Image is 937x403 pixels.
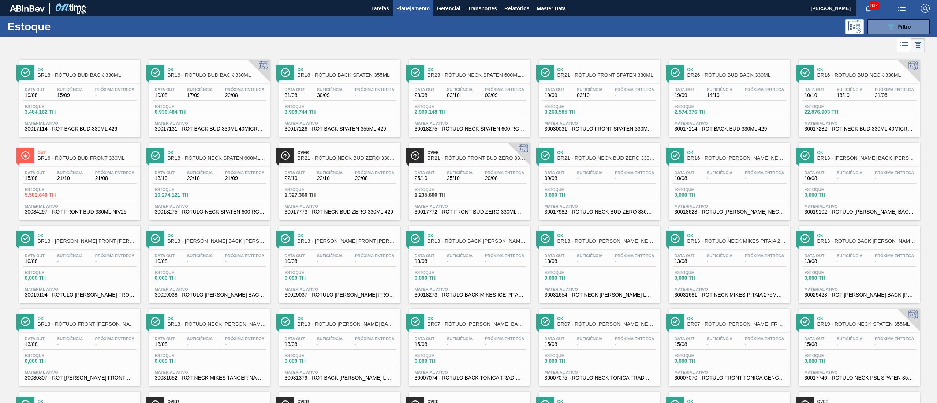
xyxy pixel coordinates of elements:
button: Notificações [856,3,880,14]
span: Data out [25,253,45,258]
span: Próxima Entrega [615,253,654,258]
span: Suficiência [57,170,83,175]
span: Suficiência [577,170,602,175]
span: Suficiência [577,253,602,258]
span: Próxima Entrega [95,170,135,175]
span: 19/08 [155,93,175,98]
span: 21/09 [225,176,265,181]
span: Data out [545,253,565,258]
span: BR18 - RÓTULO BUD BACK 330ML [38,72,137,78]
span: 10/10 [805,93,825,98]
img: Ícone [281,151,290,160]
span: 1.235,600 TH [415,192,466,198]
span: 30019102 - ROTULO BOPP BACK MHL COLOMBIA 275ML [805,209,914,215]
span: Estoque [675,187,726,192]
a: ÍconeOkBR13 - RÓTULO BACK [PERSON_NAME] 275MLData out13/08Suficiência-Próxima Entrega-Estoque0,00... [404,220,534,303]
span: Material ativo [805,204,914,208]
span: 30017114 - ROT BACK BUD 330ML 429 [25,126,135,132]
span: Suficiência [447,170,473,175]
span: 19/09 [545,93,565,98]
span: Estoque [545,104,596,109]
span: Estoque [155,187,206,192]
span: BR21 - ROTULO NECK BUD ZERO 330ML CHILE [557,155,656,161]
span: Data out [285,87,305,92]
button: Filtro [867,19,930,34]
span: BR16 - RÓTULO BUD NECK 330ML [817,72,916,78]
span: Próxima Entrega [485,87,525,92]
span: Material ativo [285,287,395,291]
span: 10/08 [285,259,305,264]
span: 5.582,640 TH [25,192,76,198]
a: ÍconeOkBR18 - RÓTULO BUD BACK 330MLData out19/08Suficiência15/09Próxima Entrega-Estoque3.484,162 ... [14,54,144,137]
span: - [707,259,732,264]
img: Ícone [800,234,810,243]
img: Ícone [281,68,290,77]
span: Estoque [25,270,76,275]
span: BR21 - RÓTULO FRONT BUD ZERO 330ML [428,155,526,161]
span: Data out [675,170,695,175]
span: Material ativo [805,121,914,125]
span: - [57,259,83,264]
span: 13/08 [805,259,825,264]
span: 15/09 [57,93,83,98]
span: 30017282 - ROT NECK BUD 330ML 40MICRAS 429 [805,126,914,132]
span: 0,000 TH [675,192,726,198]
a: ÍconeOkBR23 - RÓTULO NECK SPATEN 600ML RGBData out23/08Suficiência02/10Próxima Entrega02/09Estoqu... [404,54,534,137]
span: BR23 - RÓTULO NECK SPATEN 600ML RGB [428,72,526,78]
span: Data out [675,87,695,92]
span: Estoque [285,270,336,275]
span: 0,000 TH [805,275,856,281]
span: Próxima Entrega [615,87,654,92]
span: 20/08 [485,176,525,181]
span: Material ativo [805,287,914,291]
span: 30017773 - ROT NECK BUD ZERO 330ML 429 [285,209,395,215]
span: - [225,259,265,264]
span: Suficiência [707,253,732,258]
span: Relatórios [504,4,529,13]
img: Ícone [151,68,160,77]
img: Ícone [151,151,160,160]
span: Data out [415,170,435,175]
span: - [317,259,343,264]
span: Ok [168,67,266,72]
img: Ícone [411,234,420,243]
span: Estoque [805,187,856,192]
a: ÍconeOkBR18 - RÓTULO NECK SPATEN 600ML RGBData out13/10Suficiência22/10Próxima Entrega21/09Estoqu... [144,137,274,220]
span: Material ativo [155,121,265,125]
span: Ok [687,150,786,155]
span: 10/08 [805,176,825,181]
span: Over [298,150,396,155]
span: BR13 - RÓTULO NECK MIKES PITAIA 275ML [687,238,786,244]
img: Ícone [21,151,30,160]
span: Material ativo [675,204,784,208]
span: 30018275 - ROTULO NECK SPATEN 600 RGB 36MIC REDONDO [155,209,265,215]
span: Master Data [537,4,565,13]
span: Out [38,150,137,155]
a: ÍconeOkBR21 - ROTULO NECK BUD ZERO 330ML [GEOGRAPHIC_DATA]Data out09/08Suficiência-Próxima Entreg... [534,137,664,220]
span: Material ativo [25,287,135,291]
span: - [447,259,473,264]
span: Ok [817,150,916,155]
span: 19/08 [25,93,45,98]
span: - [745,93,784,98]
span: Material ativo [545,121,654,125]
span: - [615,176,654,181]
span: Próxima Entrega [225,253,265,258]
span: 13/08 [415,259,435,264]
span: Suficiência [837,253,862,258]
span: 6.936,484 TH [155,109,206,115]
span: Ok [38,233,137,238]
span: Ok [38,67,137,72]
span: 30034297 - ROT FRONT BUD 330ML NIV25 [25,209,135,215]
span: Próxima Entrega [355,170,395,175]
span: 21/08 [95,176,135,181]
span: Data out [25,87,45,92]
span: 13/10 [155,176,175,181]
span: - [187,259,213,264]
span: Próxima Entrega [875,87,914,92]
span: Suficiência [837,87,862,92]
span: Data out [415,87,435,92]
span: 31/08 [285,93,305,98]
span: Estoque [155,104,206,109]
span: 14/10 [707,93,732,98]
